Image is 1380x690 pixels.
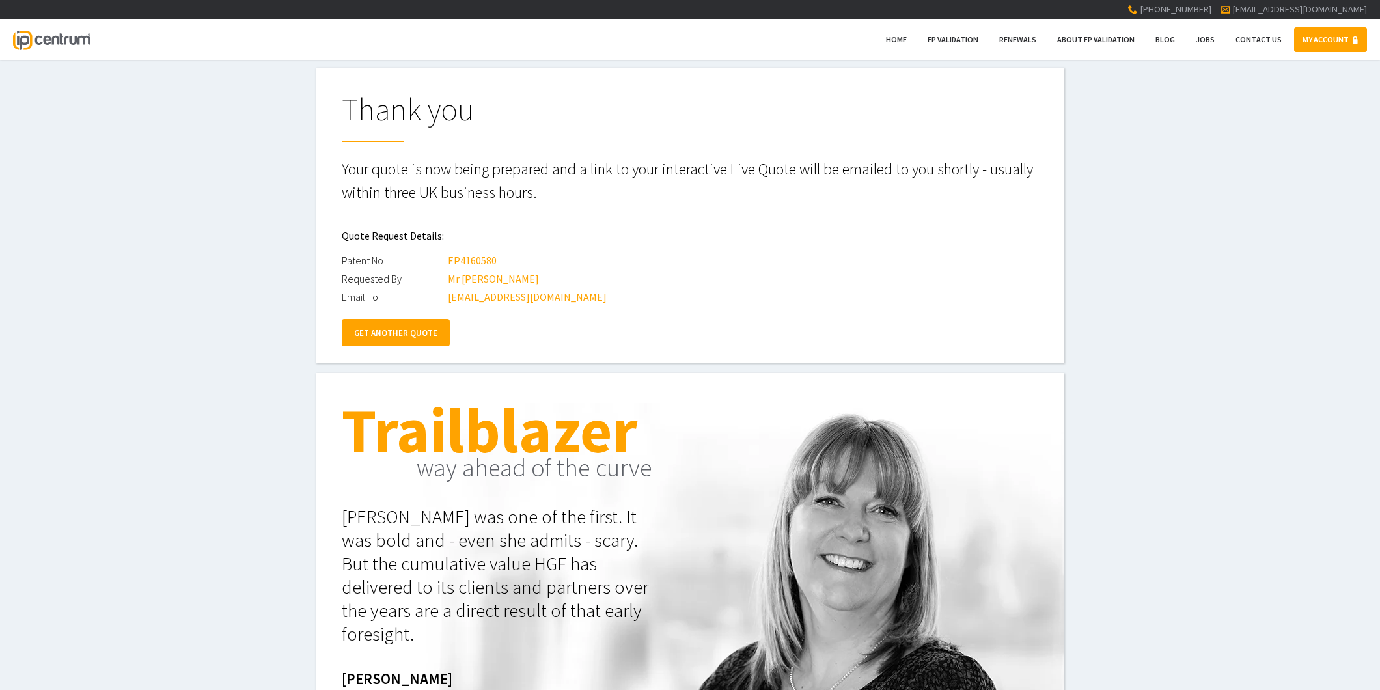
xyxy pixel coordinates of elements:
a: Blog [1147,27,1183,52]
a: Home [877,27,915,52]
span: Jobs [1196,34,1215,44]
span: Home [886,34,907,44]
a: About EP Validation [1049,27,1143,52]
p: Your quote is now being prepared and a link to your interactive Live Quote will be emailed to you... [342,158,1038,204]
a: EP Validation [919,27,987,52]
div: Mr [PERSON_NAME] [448,269,539,288]
a: Contact Us [1227,27,1290,52]
a: IP Centrum [13,19,90,60]
span: Renewals [999,34,1036,44]
a: Renewals [991,27,1045,52]
a: MY ACCOUNT [1294,27,1367,52]
span: Contact Us [1235,34,1282,44]
a: GET ANOTHER QUOTE [342,319,450,346]
div: Email To [342,288,446,306]
span: Blog [1155,34,1175,44]
a: [EMAIL_ADDRESS][DOMAIN_NAME] [1232,3,1367,15]
div: [EMAIL_ADDRESS][DOMAIN_NAME] [448,288,607,306]
span: [PHONE_NUMBER] [1140,3,1211,15]
h2: Quote Request Details: [342,220,1038,251]
div: EP4160580 [448,251,497,269]
span: EP Validation [928,34,978,44]
h1: Thank you [342,94,1038,142]
a: Jobs [1187,27,1223,52]
div: Patent No [342,251,446,269]
span: About EP Validation [1057,34,1135,44]
div: Requested By [342,269,446,288]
